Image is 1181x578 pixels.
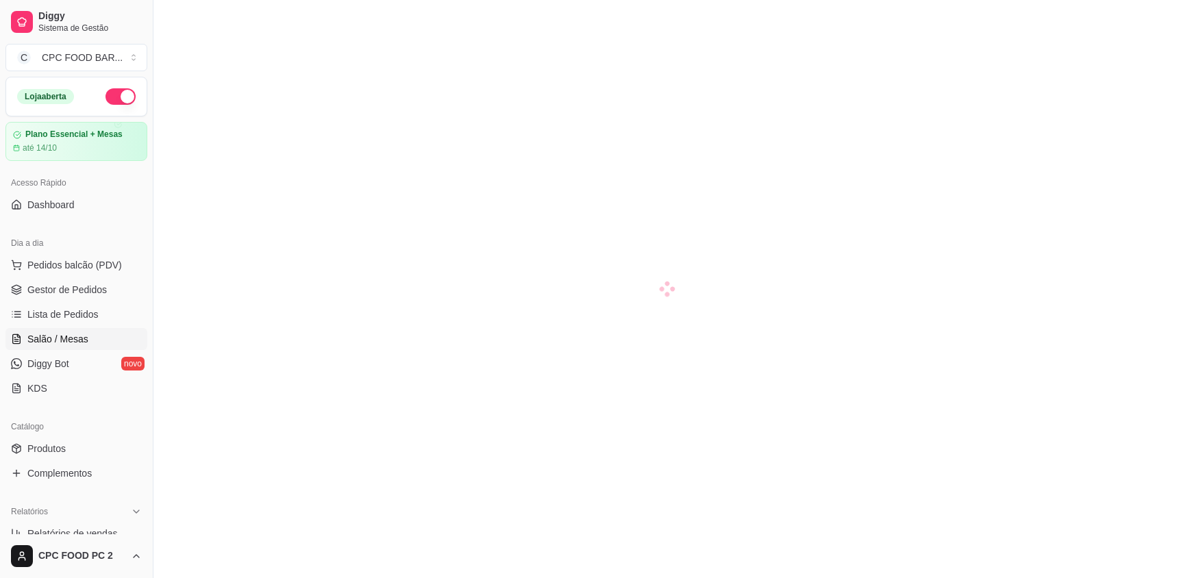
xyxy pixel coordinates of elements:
span: Relatórios de vendas [27,527,118,540]
a: Lista de Pedidos [5,303,147,325]
button: CPC FOOD PC 2 [5,540,147,573]
span: Sistema de Gestão [38,23,142,34]
span: CPC FOOD PC 2 [38,550,125,562]
a: Gestor de Pedidos [5,279,147,301]
span: Dashboard [27,198,75,212]
article: Plano Essencial + Mesas [25,129,123,140]
div: Dia a dia [5,232,147,254]
div: Loja aberta [17,89,74,104]
div: Acesso Rápido [5,172,147,194]
a: Diggy Botnovo [5,353,147,375]
a: Dashboard [5,194,147,216]
div: CPC FOOD BAR ... [42,51,123,64]
span: C [17,51,31,64]
span: Diggy Bot [27,357,69,370]
button: Alterar Status [105,88,136,105]
a: Relatórios de vendas [5,523,147,544]
a: KDS [5,377,147,399]
a: DiggySistema de Gestão [5,5,147,38]
a: Plano Essencial + Mesasaté 14/10 [5,122,147,161]
a: Complementos [5,462,147,484]
span: KDS [27,381,47,395]
button: Select a team [5,44,147,71]
button: Pedidos balcão (PDV) [5,254,147,276]
span: Complementos [27,466,92,480]
span: Relatórios [11,506,48,517]
span: Pedidos balcão (PDV) [27,258,122,272]
span: Salão / Mesas [27,332,88,346]
article: até 14/10 [23,142,57,153]
a: Produtos [5,438,147,460]
span: Produtos [27,442,66,455]
span: Gestor de Pedidos [27,283,107,297]
span: Lista de Pedidos [27,307,99,321]
div: Catálogo [5,416,147,438]
span: Diggy [38,10,142,23]
a: Salão / Mesas [5,328,147,350]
